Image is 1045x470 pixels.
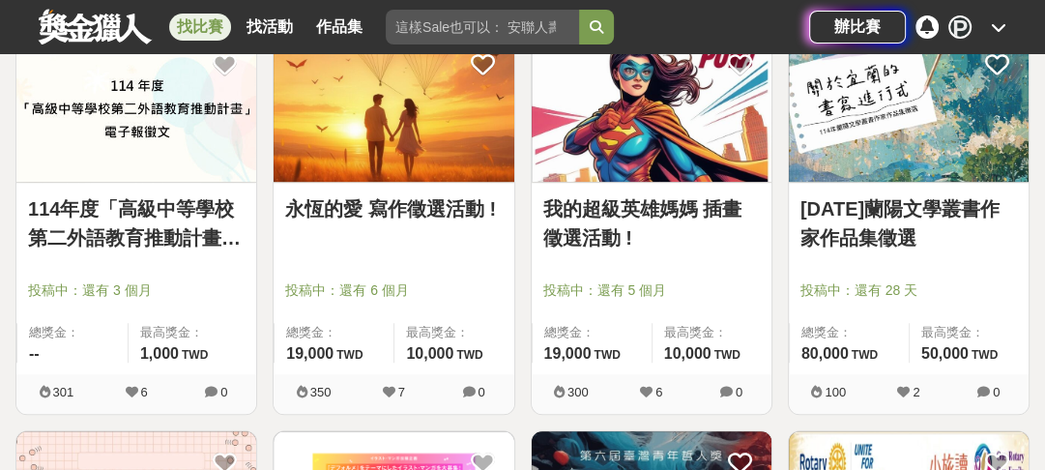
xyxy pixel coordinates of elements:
div: P [948,15,972,39]
span: 0 [736,385,742,399]
a: Cover Image [274,34,513,183]
span: 19,000 [544,345,592,362]
span: 投稿中：還有 5 個月 [543,280,760,301]
span: 1,000 [140,345,179,362]
span: TWD [594,348,620,362]
span: 投稿中：還有 3 個月 [28,280,245,301]
a: 找活動 [239,14,301,41]
span: 6 [655,385,662,399]
a: 永恆的愛 寫作徵選活動 ! [285,194,502,223]
img: Cover Image [532,34,771,182]
span: 0 [479,385,485,399]
span: 最高獎金： [664,323,760,342]
img: Cover Image [789,34,1029,182]
span: TWD [456,348,482,362]
span: 最高獎金： [406,323,502,342]
span: 最高獎金： [921,323,1017,342]
span: 投稿中：還有 6 個月 [285,280,502,301]
img: Cover Image [274,34,513,182]
span: TWD [336,348,363,362]
a: 114年度「高級中等學校第二外語教育推動計畫」電子報徵文 [28,194,245,252]
a: [DATE]蘭陽文學叢書作家作品集徵選 [800,194,1017,252]
img: Cover Image [16,34,256,182]
span: TWD [182,348,208,362]
span: 19,000 [286,345,334,362]
span: 總獎金： [29,323,116,342]
a: Cover Image [16,34,256,183]
span: 10,000 [664,345,711,362]
a: Cover Image [532,34,771,183]
span: -- [29,345,40,362]
span: TWD [714,348,740,362]
span: 總獎金： [801,323,897,342]
input: 這樣Sale也可以： 安聯人壽創意銷售法募集 [386,10,579,44]
span: 7 [398,385,405,399]
span: 10,000 [406,345,453,362]
span: TWD [972,348,998,362]
span: 0 [220,385,227,399]
span: 100 [825,385,846,399]
a: 作品集 [308,14,370,41]
span: 6 [141,385,148,399]
span: 350 [310,385,332,399]
span: 最高獎金： [140,323,245,342]
span: 總獎金： [544,323,640,342]
span: 0 [993,385,1000,399]
span: 50,000 [921,345,969,362]
a: 我的超級英雄媽媽 插畫徵選活動 ! [543,194,760,252]
span: 2 [913,385,919,399]
a: Cover Image [789,34,1029,183]
a: 辦比賽 [809,11,906,44]
span: 80,000 [801,345,849,362]
span: 300 [567,385,589,399]
span: 投稿中：還有 28 天 [800,280,1017,301]
span: 301 [53,385,74,399]
span: 總獎金： [286,323,382,342]
a: 找比賽 [169,14,231,41]
span: TWD [852,348,878,362]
